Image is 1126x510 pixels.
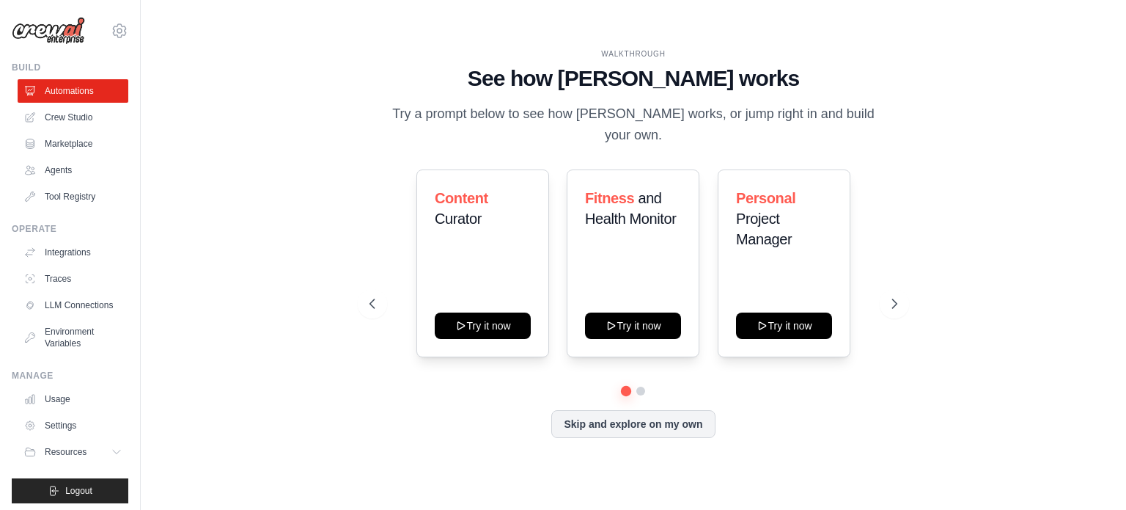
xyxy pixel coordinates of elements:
h1: See how [PERSON_NAME] works [369,65,897,92]
a: Settings [18,414,128,437]
a: Integrations [18,241,128,264]
a: Agents [18,159,128,182]
a: Crew Studio [18,106,128,129]
button: Logout [12,478,128,503]
img: Logo [12,17,85,45]
a: LLM Connections [18,294,128,317]
span: Content [435,190,488,206]
a: Marketplace [18,132,128,156]
button: Skip and explore on my own [551,410,715,438]
p: Try a prompt below to see how [PERSON_NAME] works, or jump right in and build your own. [387,103,880,147]
span: Curator [435,211,482,227]
span: Resources [45,446,87,458]
span: Fitness [585,190,634,206]
a: Environment Variables [18,320,128,355]
div: Manage [12,370,128,382]
button: Try it now [435,313,531,339]
span: Personal [736,190,795,206]
a: Automations [18,79,128,103]
div: Build [12,62,128,73]
span: Logout [65,485,92,497]
button: Try it now [585,313,681,339]
a: Traces [18,267,128,291]
iframe: Chat Widget [1053,440,1126,510]
a: Tool Registry [18,185,128,208]
button: Try it now [736,313,832,339]
div: Operate [12,223,128,235]
button: Resources [18,440,128,464]
div: WALKTHROUGH [369,48,897,59]
span: Project Manager [736,211,792,247]
a: Usage [18,387,128,411]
